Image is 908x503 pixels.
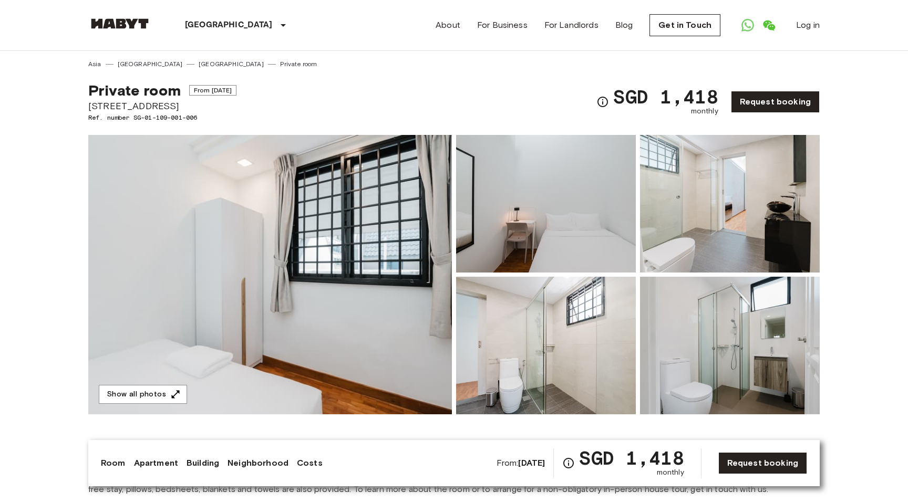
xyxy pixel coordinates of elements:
span: From [DATE] [189,85,237,96]
a: Get in Touch [649,14,720,36]
span: Private room [88,81,181,99]
span: SGD 1,418 [613,87,718,106]
svg: Check cost overview for full price breakdown. Please note that discounts apply to new joiners onl... [562,457,575,469]
a: Request booking [718,452,807,474]
img: Picture of unit SG-01-109-001-006 [456,277,636,414]
button: Show all photos [99,385,187,404]
a: Apartment [134,457,178,469]
a: Blog [615,19,633,32]
a: [GEOGRAPHIC_DATA] [199,59,264,69]
span: SGD 1,418 [579,448,684,467]
span: monthly [657,467,684,478]
a: Neighborhood [228,457,288,469]
a: Costs [297,457,323,469]
a: Asia [88,59,101,69]
a: For Landlords [544,19,599,32]
a: Private room [280,59,317,69]
a: Log in [796,19,820,32]
img: Marketing picture of unit SG-01-109-001-006 [88,135,452,414]
a: [GEOGRAPHIC_DATA] [118,59,183,69]
a: Room [101,457,126,469]
span: [STREET_ADDRESS] [88,99,236,113]
span: About the room [88,439,820,455]
span: monthly [691,106,718,117]
img: Picture of unit SG-01-109-001-006 [456,135,636,273]
a: Open WeChat [758,15,779,36]
b: [DATE] [518,458,545,468]
img: Habyt [88,18,151,29]
span: Ref. number SG-01-109-001-006 [88,113,236,122]
a: Request booking [731,91,820,113]
a: Open WhatsApp [737,15,758,36]
svg: Check cost overview for full price breakdown. Please note that discounts apply to new joiners onl... [596,96,609,108]
span: From: [497,457,545,469]
img: Picture of unit SG-01-109-001-006 [640,135,820,273]
p: [GEOGRAPHIC_DATA] [185,19,273,32]
a: Building [187,457,219,469]
img: Picture of unit SG-01-109-001-006 [640,277,820,414]
a: About [436,19,460,32]
a: For Business [477,19,528,32]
